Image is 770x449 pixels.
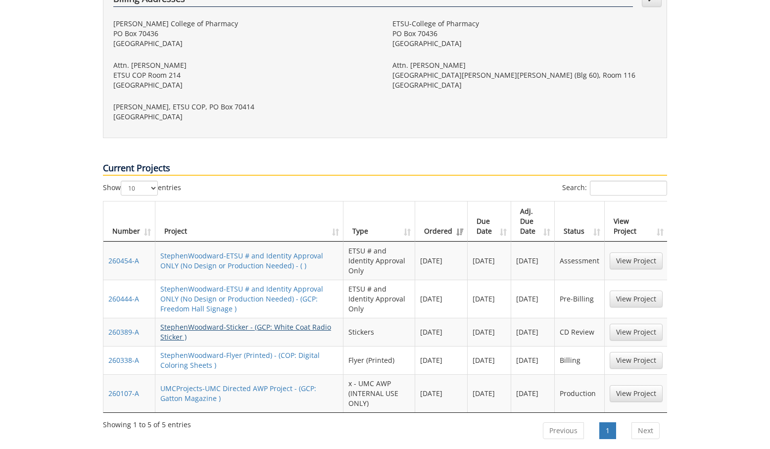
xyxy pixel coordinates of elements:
th: Due Date: activate to sort column ascending [468,201,511,242]
td: [DATE] [511,242,555,280]
td: [DATE] [468,280,511,318]
td: [DATE] [511,346,555,374]
td: Pre-Billing [555,280,605,318]
a: 260338-A [108,355,139,365]
p: [PERSON_NAME], ETSU COP, PO Box 70414 [113,102,378,112]
th: Adj. Due Date: activate to sort column ascending [511,201,555,242]
a: StephenWoodward-ETSU # and Identity Approval ONLY (No Design or Production Needed) - (GCP: Freedo... [160,284,323,313]
p: [PERSON_NAME] College of Pharmacy [113,19,378,29]
td: [DATE] [415,346,468,374]
td: Assessment [555,242,605,280]
p: PO Box 70436 [392,29,657,39]
th: View Project: activate to sort column ascending [605,201,668,242]
p: Attn. [PERSON_NAME] [113,60,378,70]
a: UMCProjects-UMC Directed AWP Project - (GCP: Gatton Magazine ) [160,384,316,403]
a: View Project [610,291,663,307]
p: ETSU COP Room 214 [113,70,378,80]
td: [DATE] [511,318,555,346]
a: 260454-A [108,256,139,265]
a: 260107-A [108,389,139,398]
th: Status: activate to sort column ascending [555,201,605,242]
td: [DATE] [468,242,511,280]
p: [GEOGRAPHIC_DATA] [392,39,657,49]
a: View Project [610,385,663,402]
td: [DATE] [468,318,511,346]
p: PO Box 70436 [113,29,378,39]
input: Search: [590,181,667,196]
div: Showing 1 to 5 of 5 entries [103,416,191,430]
p: [GEOGRAPHIC_DATA][PERSON_NAME][PERSON_NAME] (Blg 60), Room 116 [392,70,657,80]
a: 1 [599,422,616,439]
p: [GEOGRAPHIC_DATA] [392,80,657,90]
p: ETSU-College of Pharmacy [392,19,657,29]
label: Search: [562,181,667,196]
a: Previous [543,422,584,439]
td: [DATE] [415,280,468,318]
td: [DATE] [415,242,468,280]
a: 260389-A [108,327,139,337]
a: Next [631,422,660,439]
td: ETSU # and Identity Approval Only [343,242,415,280]
th: Ordered: activate to sort column ascending [415,201,468,242]
select: Showentries [121,181,158,196]
a: StephenWoodward-ETSU # and Identity Approval ONLY (No Design or Production Needed) - ( ) [160,251,323,270]
td: [DATE] [468,374,511,412]
label: Show entries [103,181,181,196]
a: StephenWoodward-Flyer (Printed) - (COP: Digital Coloring Sheets ) [160,350,320,370]
p: [GEOGRAPHIC_DATA] [113,112,378,122]
a: 260444-A [108,294,139,303]
a: View Project [610,252,663,269]
th: Project: activate to sort column ascending [155,201,343,242]
th: Type: activate to sort column ascending [343,201,415,242]
td: [DATE] [511,374,555,412]
a: View Project [610,352,663,369]
p: Attn. [PERSON_NAME] [392,60,657,70]
td: Billing [555,346,605,374]
a: View Project [610,324,663,341]
td: x - UMC AWP (INTERNAL USE ONLY) [343,374,415,412]
td: Production [555,374,605,412]
td: CD Review [555,318,605,346]
td: [DATE] [468,346,511,374]
td: Stickers [343,318,415,346]
td: [DATE] [415,374,468,412]
td: Flyer (Printed) [343,346,415,374]
th: Number: activate to sort column ascending [103,201,155,242]
td: [DATE] [511,280,555,318]
p: [GEOGRAPHIC_DATA] [113,39,378,49]
a: StephenWoodward-Sticker - (GCP: White Coat Radio Sticker ) [160,322,331,342]
td: ETSU # and Identity Approval Only [343,280,415,318]
p: Current Projects [103,162,667,176]
p: [GEOGRAPHIC_DATA] [113,80,378,90]
td: [DATE] [415,318,468,346]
